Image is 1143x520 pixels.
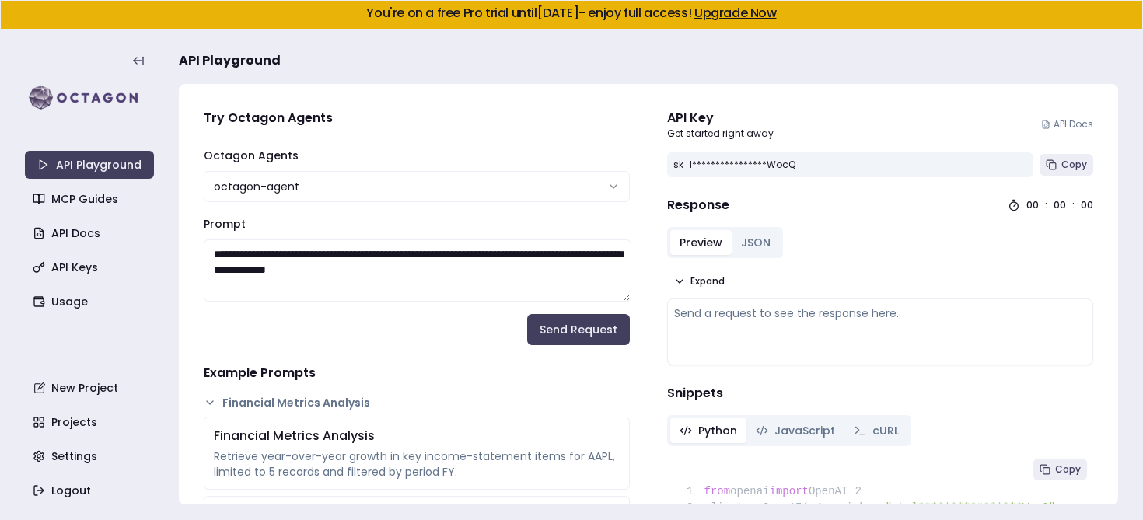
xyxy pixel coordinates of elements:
[204,364,630,382] h4: Example Prompts
[667,196,729,215] h4: Response
[527,314,630,345] button: Send Request
[667,127,774,140] p: Get started right away
[680,501,809,514] span: client = OpenAI(
[680,483,704,500] span: 1
[26,476,156,504] a: Logout
[667,384,1093,403] h4: Snippets
[204,109,630,127] h4: Try Octagon Agents
[1055,501,1061,514] span: ,
[1055,463,1081,476] span: Copy
[872,423,899,438] span: cURL
[1061,159,1087,171] span: Copy
[26,185,156,213] a: MCP Guides
[730,485,769,497] span: openai
[809,500,834,516] span: 4
[26,253,156,281] a: API Keys
[25,82,154,113] img: logo-rect-yK7x_WSZ.svg
[1045,199,1047,211] div: :
[26,219,156,247] a: API Docs
[667,109,774,127] div: API Key
[670,230,732,255] button: Preview
[204,395,630,410] button: Financial Metrics Analysis
[774,423,835,438] span: JavaScript
[704,485,731,497] span: from
[698,423,737,438] span: Python
[214,427,620,445] div: Financial Metrics Analysis
[1041,118,1093,131] a: API Docs
[13,7,1130,19] h5: You're on a free Pro trial until [DATE] - enjoy full access!
[674,305,1086,321] div: Send a request to see the response here.
[690,275,725,288] span: Expand
[214,448,620,480] div: Retrieve year-over-year growth in key income-statement items for AAPL, limited to 5 records and f...
[667,270,731,292] button: Expand
[26,442,156,470] a: Settings
[833,501,885,514] span: api_key=
[25,151,154,179] a: API Playground
[204,216,246,232] label: Prompt
[694,4,777,22] a: Upgrade Now
[1072,199,1075,211] div: :
[1040,154,1093,176] button: Copy
[1081,199,1093,211] div: 00
[848,483,872,500] span: 2
[26,374,156,402] a: New Project
[1026,199,1039,211] div: 00
[179,51,281,70] span: API Playground
[770,485,809,497] span: import
[26,408,156,436] a: Projects
[1033,459,1087,480] button: Copy
[680,500,704,516] span: 3
[1054,199,1066,211] div: 00
[204,148,299,163] label: Octagon Agents
[809,485,848,497] span: OpenAI
[26,288,156,316] a: Usage
[732,230,780,255] button: JSON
